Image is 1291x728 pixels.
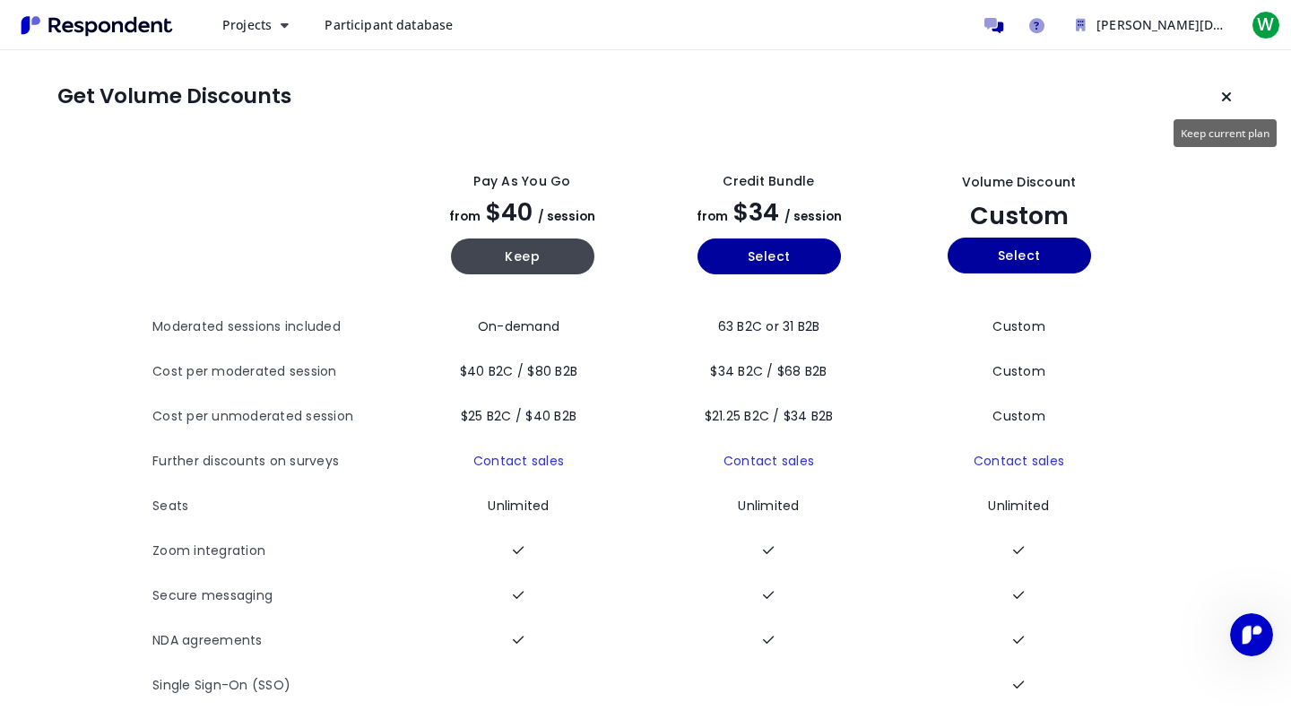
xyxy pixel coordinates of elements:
span: $40 B2C / $80 B2B [460,362,577,380]
span: from [697,208,728,225]
span: Unlimited [488,497,549,515]
button: Keep current yearly payg plan [451,238,594,274]
button: William Von Toussaint Team [1061,9,1241,41]
a: Contact sales [723,452,814,470]
th: Cost per moderated session [152,350,399,394]
th: Zoom integration [152,529,399,574]
span: [PERSON_NAME][DATE] Team [1096,16,1278,33]
span: Custom [992,407,1045,425]
a: Message participants [975,7,1011,43]
h1: Get Volume Discounts [57,84,291,109]
th: Seats [152,484,399,529]
span: / session [784,208,842,225]
div: Volume Discount [962,173,1077,192]
span: Unlimited [988,497,1049,515]
a: Contact sales [473,452,564,470]
th: Moderated sessions included [152,305,399,350]
div: Credit Bundle [723,172,814,191]
th: Single Sign-On (SSO) [152,663,399,708]
span: On-demand [478,317,559,335]
span: 63 B2C or 31 B2B [718,317,820,335]
button: Projects [208,9,303,41]
span: W [1252,11,1280,39]
span: Custom [992,362,1045,380]
span: Projects [222,16,272,33]
a: Participant database [310,9,467,41]
button: W [1248,9,1284,41]
a: Help and support [1018,7,1054,43]
span: from [449,208,481,225]
span: $34 B2C / $68 B2B [710,362,827,380]
a: Contact sales [974,452,1064,470]
img: Respondent [14,11,179,40]
span: Keep current plan [1181,126,1269,140]
span: Custom [992,317,1045,335]
span: Unlimited [738,497,799,515]
th: Cost per unmoderated session [152,394,399,439]
th: Secure messaging [152,574,399,619]
div: Pay as you go [473,172,570,191]
button: Select yearly custom_static plan [948,238,1091,273]
span: / session [538,208,595,225]
span: $34 [733,195,779,229]
span: Custom [970,199,1069,232]
th: NDA agreements [152,619,399,663]
span: Participant database [325,16,453,33]
iframe: Intercom live chat [1230,613,1273,656]
button: Select yearly basic plan [697,238,841,274]
th: Further discounts on surveys [152,439,399,484]
button: Keep current plan [1209,79,1244,115]
span: $40 [486,195,533,229]
span: $21.25 B2C / $34 B2B [705,407,834,425]
span: $25 B2C / $40 B2B [461,407,576,425]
